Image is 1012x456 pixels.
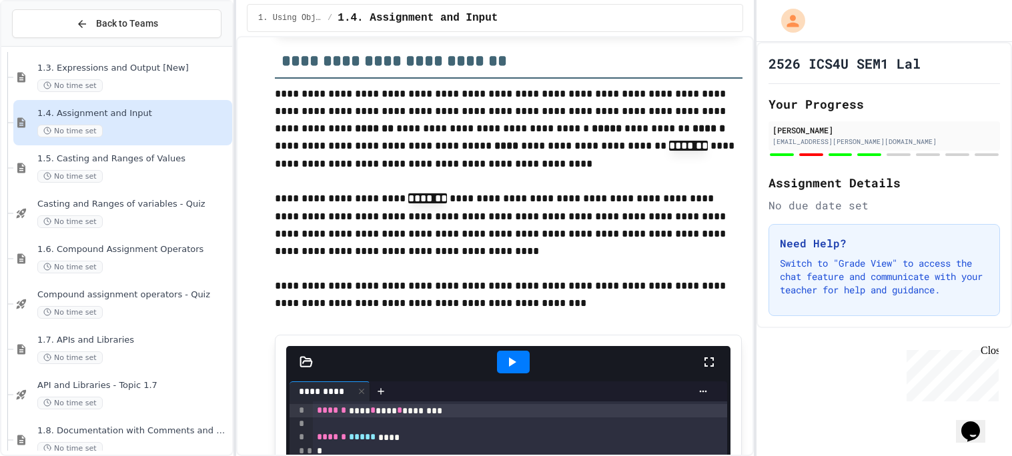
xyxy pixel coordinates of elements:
[258,13,322,23] span: 1. Using Objects and Methods
[37,306,103,319] span: No time set
[769,95,1000,113] h2: Your Progress
[37,199,229,210] span: Casting and Ranges of variables - Quiz
[37,244,229,255] span: 1.6. Compound Assignment Operators
[96,17,158,31] span: Back to Teams
[37,108,229,119] span: 1.4. Assignment and Input
[37,79,103,92] span: No time set
[901,345,999,401] iframe: chat widget
[37,442,103,455] span: No time set
[37,289,229,301] span: Compound assignment operators - Quiz
[37,380,229,391] span: API and Libraries - Topic 1.7
[769,54,921,73] h1: 2526 ICS4U SEM1 Lal
[37,125,103,137] span: No time set
[780,257,989,297] p: Switch to "Grade View" to access the chat feature and communicate with your teacher for help and ...
[37,261,103,273] span: No time set
[773,137,996,147] div: [EMAIL_ADDRESS][PERSON_NAME][DOMAIN_NAME]
[37,335,229,346] span: 1.7. APIs and Libraries
[5,5,92,85] div: Chat with us now!Close
[769,197,1000,213] div: No due date set
[780,235,989,251] h3: Need Help?
[37,425,229,437] span: 1.8. Documentation with Comments and Preconditions
[37,351,103,364] span: No time set
[37,170,103,183] span: No time set
[328,13,332,23] span: /
[37,215,103,228] span: No time set
[37,397,103,409] span: No time set
[37,153,229,165] span: 1.5. Casting and Ranges of Values
[773,124,996,136] div: [PERSON_NAME]
[956,403,999,443] iframe: chat widget
[338,10,498,26] span: 1.4. Assignment and Input
[37,63,229,74] span: 1.3. Expressions and Output [New]
[767,5,809,36] div: My Account
[12,9,221,38] button: Back to Teams
[769,173,1000,192] h2: Assignment Details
